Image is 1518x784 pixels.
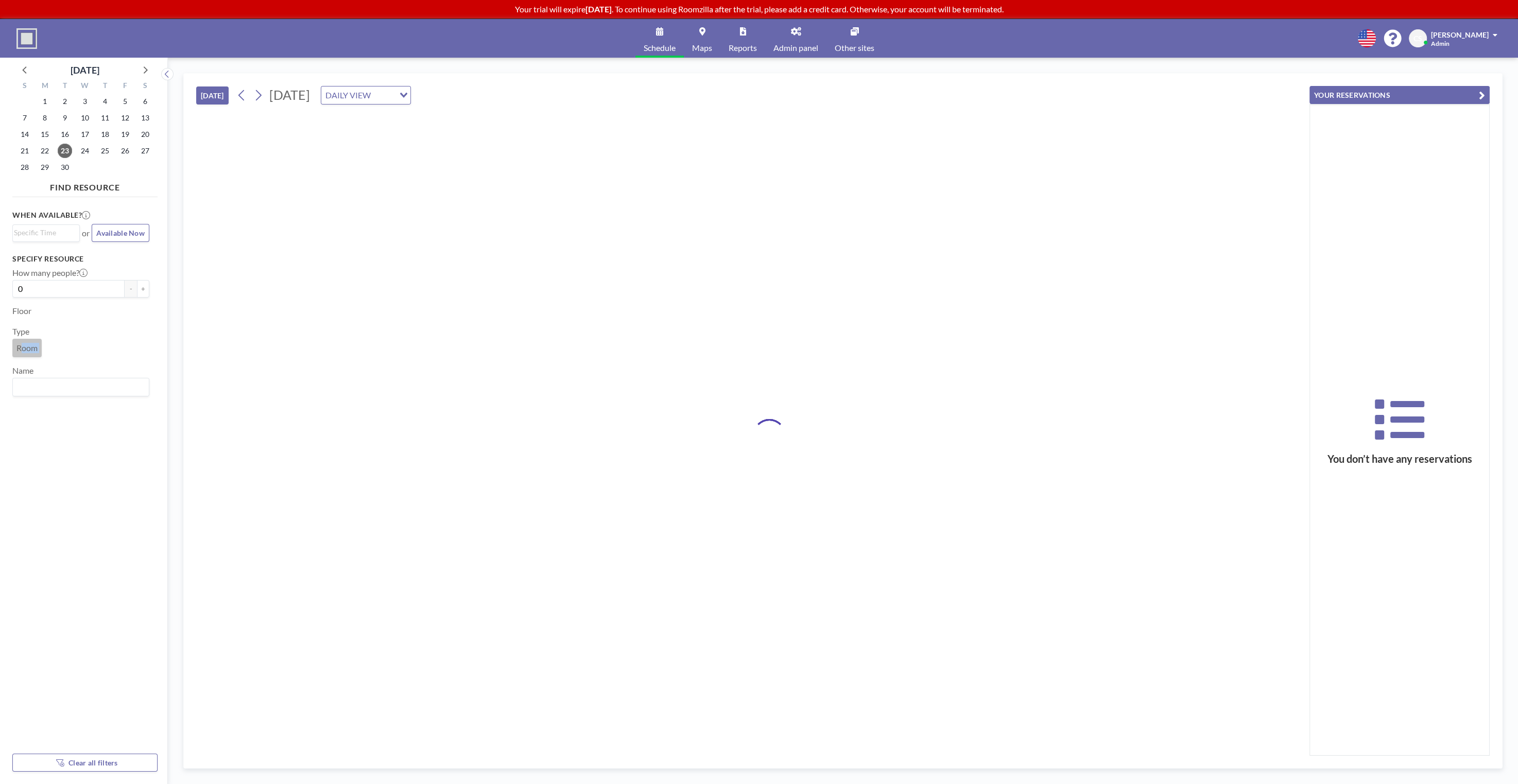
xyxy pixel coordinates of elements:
span: Room [16,343,38,353]
span: Thursday, September 11, 2025 [98,111,112,125]
span: Monday, September 29, 2025 [38,160,52,175]
div: W [75,80,95,93]
div: [DATE] [71,63,99,77]
span: Monday, September 22, 2025 [38,144,52,158]
label: Type [12,326,29,337]
button: + [137,280,149,298]
span: Clear all filters [68,758,118,767]
span: Monday, September 8, 2025 [38,111,52,125]
img: organization-logo [16,28,37,49]
span: Reports [729,44,757,52]
div: Search for option [321,86,410,104]
span: Thursday, September 18, 2025 [98,127,112,142]
span: Tuesday, September 23, 2025 [58,144,72,158]
span: Thursday, September 4, 2025 [98,94,112,109]
label: How many people? [12,268,88,278]
div: T [55,80,75,93]
input: Search for option [374,89,393,102]
button: Clear all filters [12,754,158,772]
span: Sunday, September 7, 2025 [18,111,32,125]
span: Wednesday, September 10, 2025 [78,111,92,125]
span: Wednesday, September 17, 2025 [78,127,92,142]
div: T [95,80,115,93]
a: Reports [720,19,765,58]
div: Search for option [13,225,79,240]
input: Search for option [14,227,74,238]
span: Wednesday, September 3, 2025 [78,94,92,109]
span: Sunday, September 21, 2025 [18,144,32,158]
span: Monday, September 15, 2025 [38,127,52,142]
a: Maps [684,19,720,58]
button: YOUR RESERVATIONS [1309,86,1490,104]
div: S [135,80,155,93]
span: Saturday, September 13, 2025 [138,111,152,125]
b: [DATE] [585,4,612,14]
label: Floor [12,306,31,316]
span: CS [1413,34,1422,43]
span: Tuesday, September 16, 2025 [58,127,72,142]
span: Schedule [644,44,676,52]
span: Admin [1431,40,1450,47]
button: [DATE] [196,86,229,104]
a: Schedule [635,19,684,58]
div: Search for option [13,378,149,396]
span: [DATE] [269,87,310,102]
span: Sunday, September 14, 2025 [18,127,32,142]
span: Saturday, September 6, 2025 [138,94,152,109]
label: Name [12,365,33,376]
span: Maps [692,44,712,52]
button: - [125,280,137,298]
span: Wednesday, September 24, 2025 [78,144,92,158]
span: or [82,228,90,238]
span: Friday, September 26, 2025 [118,144,132,158]
a: Other sites [826,19,883,58]
span: Tuesday, September 30, 2025 [58,160,72,175]
span: Monday, September 1, 2025 [38,94,52,109]
span: Tuesday, September 9, 2025 [58,111,72,125]
h3: You don’t have any reservations [1310,452,1489,465]
span: Tuesday, September 2, 2025 [58,94,72,109]
span: DAILY VIEW [323,89,373,102]
span: Saturday, September 20, 2025 [138,127,152,142]
span: Thursday, September 25, 2025 [98,144,112,158]
button: Available Now [92,224,149,242]
span: Saturday, September 27, 2025 [138,144,152,158]
span: Other sites [835,44,874,52]
div: M [35,80,55,93]
span: [PERSON_NAME] [1431,30,1489,39]
span: Friday, September 12, 2025 [118,111,132,125]
span: Friday, September 19, 2025 [118,127,132,142]
a: Admin panel [765,19,826,58]
div: F [115,80,135,93]
span: Friday, September 5, 2025 [118,94,132,109]
span: Available Now [96,229,145,237]
h4: FIND RESOURCE [12,178,158,193]
input: Search for option [14,380,143,394]
span: Sunday, September 28, 2025 [18,160,32,175]
div: S [15,80,35,93]
h3: Specify resource [12,254,149,264]
span: Admin panel [773,44,818,52]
